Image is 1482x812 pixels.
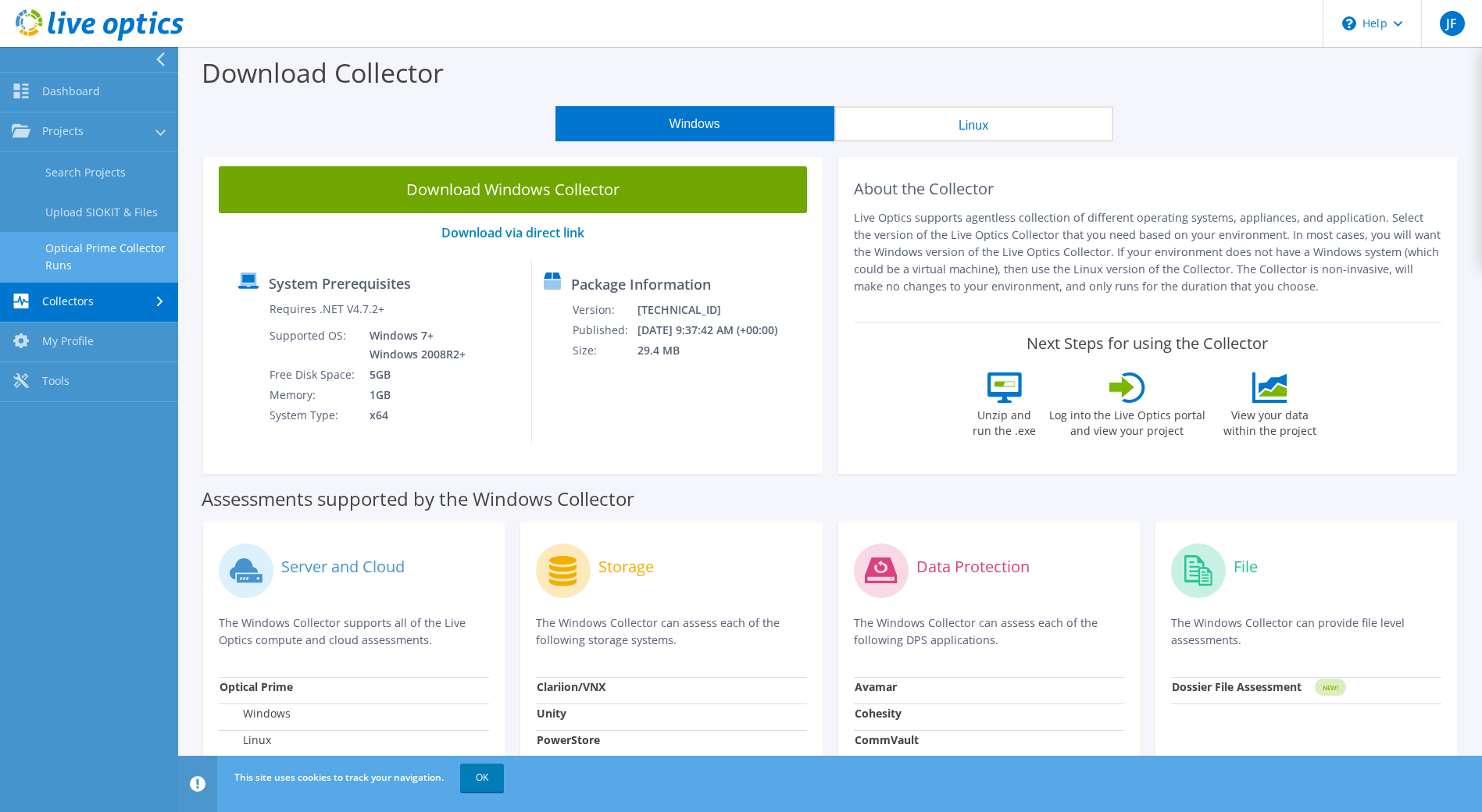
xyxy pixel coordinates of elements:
label: View your data within the project [1214,403,1327,439]
td: x64 [358,405,469,426]
td: 29.4 MB [637,340,798,361]
strong: Clariion/VNX [537,679,605,694]
tspan: NEW! [1322,683,1337,692]
label: Unzip and run the .exe [969,403,1041,439]
td: [DATE] 9:37:42 AM (+00:00) [637,320,798,340]
label: Log into the Live Optics portal and view your project [1048,403,1206,439]
a: Download via direct link [441,224,584,241]
p: The Windows Collector supports all of the Live Optics compute and cloud assessments. [219,614,489,649]
h2: About the Collector [854,180,1442,198]
label: Requires .NET V4.7.2+ [270,301,384,317]
svg: \n [1342,16,1356,30]
td: [TECHNICAL_ID] [637,300,798,320]
span: This site uses cookies to track your navigation. [234,771,444,784]
strong: Dossier File Assessment [1172,679,1302,694]
span: JF [1440,11,1465,36]
label: System Prerequisites [269,276,411,291]
td: Memory: [269,385,358,405]
td: 5GB [358,365,469,385]
label: Data Protection [916,559,1030,575]
p: The Windows Collector can provide file level assessments. [1171,614,1441,649]
label: Next Steps for using the Collector [1027,334,1268,353]
strong: Optical Prime [220,679,293,694]
td: Free Disk Space: [269,365,358,385]
td: Size: [572,340,637,361]
strong: Cohesity [855,706,902,721]
label: File [1234,559,1258,575]
a: Download Windows Collector [219,166,807,213]
td: Windows 7+ Windows 2008R2+ [358,326,469,365]
label: Linux [220,732,271,748]
strong: Avamar [855,679,897,694]
strong: PowerStore [537,732,600,747]
td: System Type: [269,405,358,426]
p: The Windows Collector can assess each of the following storage systems. [536,614,806,649]
strong: CommVault [855,732,919,747]
label: Windows [220,706,291,721]
label: Storage [598,559,654,575]
strong: Unity [537,706,566,721]
p: Live Optics supports agentless collection of different operating systems, appliances, and applica... [854,209,1442,295]
a: OK [460,764,504,792]
label: Download Collector [202,55,444,91]
button: Windows [555,106,834,141]
p: The Windows Collector can assess each of the following DPS applications. [854,614,1124,649]
label: Assessments supported by the Windows Collector [202,491,634,507]
label: Server and Cloud [281,559,405,575]
button: Linux [834,106,1113,141]
td: Published: [572,320,637,340]
td: Supported OS: [269,326,358,365]
td: Version: [572,300,637,320]
label: Package Information [571,276,711,292]
td: 1GB [358,385,469,405]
